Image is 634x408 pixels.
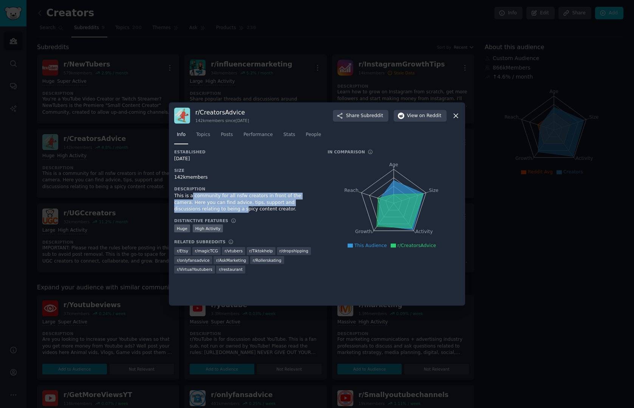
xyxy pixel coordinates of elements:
[174,129,188,144] a: Info
[397,243,436,248] span: r/CreatorsAdvice
[224,248,243,253] span: r/ vtubers
[174,186,317,192] h3: Description
[174,224,190,232] div: Huge
[389,162,398,167] tspan: Age
[174,156,317,162] div: [DATE]
[249,248,273,253] span: r/ Tiktokhelp
[328,149,365,155] h3: In Comparison
[221,131,233,138] span: Posts
[174,193,317,213] div: This is a community for all nsfw creators in front of the camera. Here you can find advice, tips,...
[177,248,188,253] span: r/ Etsy
[283,131,295,138] span: Stats
[196,131,210,138] span: Topics
[253,258,281,263] span: r/ Rollerskating
[281,129,298,144] a: Stats
[174,149,317,155] h3: Established
[361,113,383,119] span: Subreddit
[195,118,249,123] div: 142k members since [DATE]
[195,248,218,253] span: r/ magicTCG
[174,168,317,173] h3: Size
[419,113,441,119] span: on Reddit
[407,113,441,119] span: View
[306,131,321,138] span: People
[344,188,359,193] tspan: Reach
[177,267,212,272] span: r/ VirtualYoutubers
[177,131,186,138] span: Info
[243,131,273,138] span: Performance
[174,239,226,244] h3: Related Subreddits
[174,218,228,223] h3: Distinctive Features
[333,110,388,122] button: ShareSubreddit
[429,188,438,193] tspan: Size
[177,258,210,263] span: r/ onlyfansadvice
[354,243,387,248] span: This Audience
[280,248,308,253] span: r/ dropshipping
[193,129,213,144] a: Topics
[195,108,249,116] h3: r/ CreatorsAdvice
[241,129,275,144] a: Performance
[346,113,383,119] span: Share
[303,129,324,144] a: People
[394,110,447,122] button: Viewon Reddit
[174,174,317,181] div: 142k members
[216,258,246,263] span: r/ AskMarketing
[193,224,223,232] div: High Activity
[219,267,243,272] span: r/ restaurant
[355,229,372,235] tspan: Growth
[218,129,235,144] a: Posts
[416,229,433,235] tspan: Activity
[174,108,190,124] img: CreatorsAdvice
